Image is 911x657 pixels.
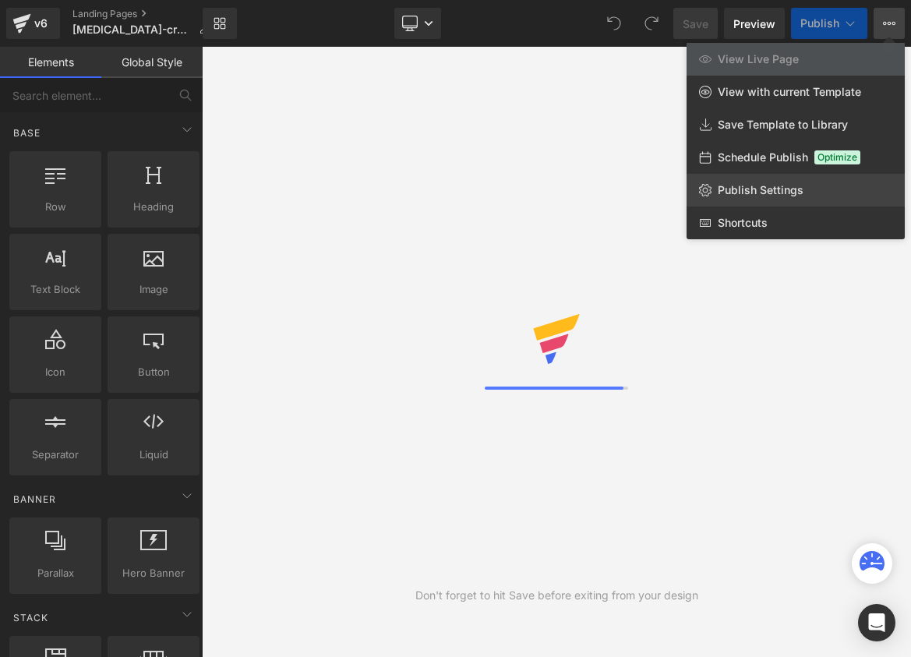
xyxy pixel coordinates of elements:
button: Publish [791,8,867,39]
span: Shortcuts [718,216,768,230]
span: Text Block [14,281,97,298]
a: Global Style [101,47,203,78]
span: Row [14,199,97,215]
span: View Live Page [718,52,799,66]
span: Banner [12,492,58,507]
span: Base [12,125,42,140]
div: Don't forget to hit Save before exiting from your design [415,587,698,604]
span: Schedule Publish [718,150,808,164]
button: Undo [599,8,630,39]
span: Save [683,16,708,32]
a: Preview [724,8,785,39]
span: Image [112,281,195,298]
span: View with current Template [718,85,861,99]
span: Publish Settings [718,183,803,197]
span: Hero Banner [112,565,195,581]
span: Separator [14,447,97,463]
span: Liquid [112,447,195,463]
div: Open Intercom Messenger [858,604,895,641]
span: Heading [112,199,195,215]
span: Publish [800,17,839,30]
span: Button [112,364,195,380]
span: Icon [14,364,97,380]
span: Save Template to Library [718,118,848,132]
span: Parallax [14,565,97,581]
div: v6 [31,13,51,34]
span: [MEDICAL_DATA]-crema [72,23,192,36]
a: v6 [6,8,60,39]
a: Landing Pages [72,8,222,20]
button: View Live PageView with current TemplateSave Template to LibrarySchedule PublishOptimizePublish S... [874,8,905,39]
button: Redo [636,8,667,39]
span: Preview [733,16,775,32]
a: New Library [203,8,237,39]
span: Stack [12,610,50,625]
span: Optimize [814,150,860,164]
